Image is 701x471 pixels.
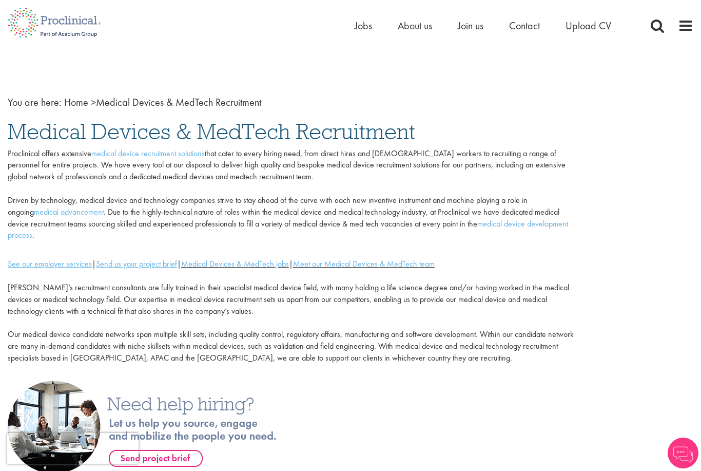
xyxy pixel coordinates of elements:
a: See our employer services [8,258,92,269]
span: Medical Devices & MedTech Recruitment [64,96,261,109]
a: Jobs [355,19,372,32]
a: breadcrumb link to Home [64,96,88,109]
a: medical advancement [34,206,104,217]
a: Join us [458,19,483,32]
div: | | | [8,258,576,270]
img: Chatbot [668,438,698,468]
a: Medical Devices & MedTech jobs [181,258,289,269]
a: About us [398,19,432,32]
p: [PERSON_NAME]’s recruitment consultants are fully trained in their specialist medical device fiel... [8,270,576,376]
span: Medical Devices & MedTech Recruitment [8,118,415,145]
a: Meet our Medical Devices & MedTech team [293,258,435,269]
a: medical device development process [8,218,568,241]
iframe: reCAPTCHA [7,433,139,464]
a: medical device recruitment solutions [91,148,205,159]
a: Contact [509,19,540,32]
span: You are here: [8,96,62,109]
p: Proclinical offers extensive that cater to every hiring need, from direct hires and [DEMOGRAPHIC_... [8,148,576,242]
span: > [91,96,96,109]
a: Send us your project brief [96,258,177,269]
a: Upload CV [566,19,611,32]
